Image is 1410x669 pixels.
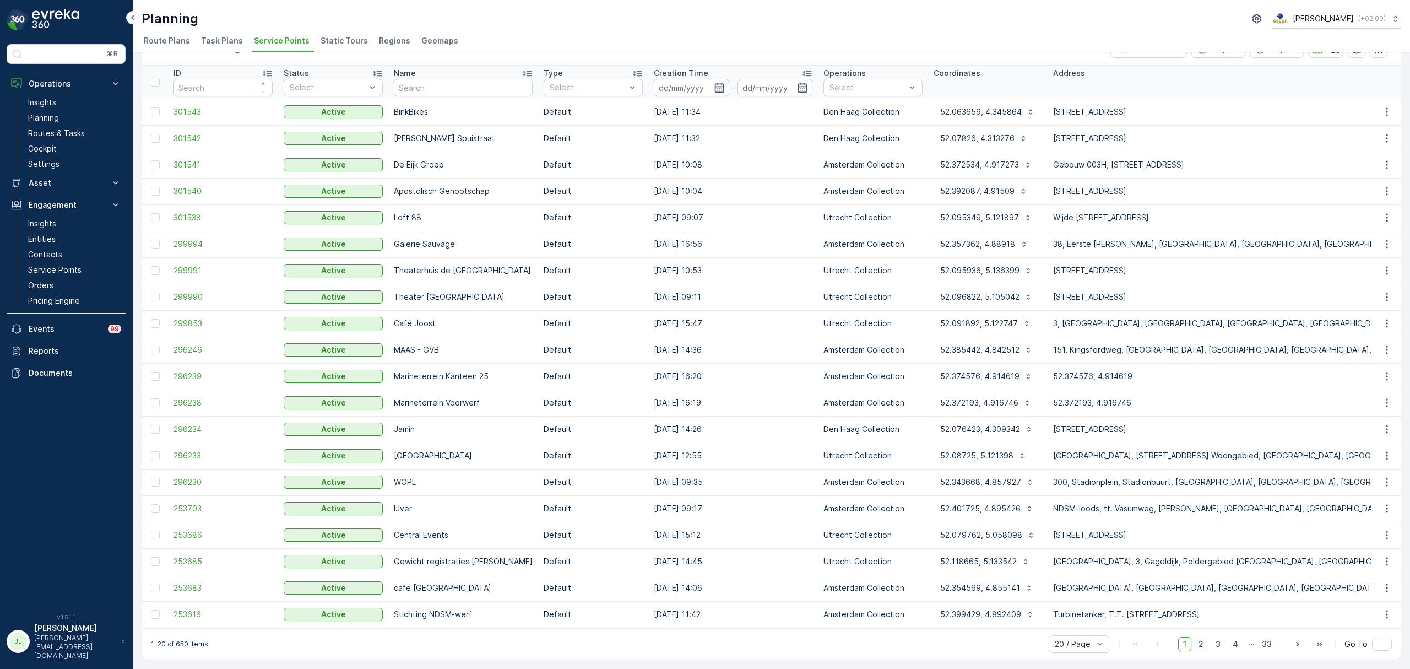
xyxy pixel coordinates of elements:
p: Default [544,265,643,276]
a: 301543 [173,106,273,117]
button: Active [284,528,383,542]
div: Toggle Row Selected [151,240,160,249]
div: Toggle Row Selected [151,134,160,143]
p: Active [321,318,346,329]
p: Amsterdam Collection [823,582,923,594]
p: Planning [142,10,198,28]
a: Insights [24,216,126,231]
p: Utrecht Collection [823,530,923,541]
p: Select [290,82,366,93]
p: 52.374576, 4.914619 [940,371,1019,382]
button: Operations [7,73,126,95]
p: Active [321,556,346,567]
td: [DATE] 14:45 [648,548,818,575]
button: 52.079762, 5.058098 [934,526,1042,544]
td: [DATE] 10:53 [648,257,818,284]
p: Amsterdam Collection [823,186,923,197]
a: 301542 [173,133,273,144]
p: Active [321,159,346,170]
p: [PERSON_NAME][EMAIL_ADDRESS][DOMAIN_NAME] [34,634,116,660]
a: Entities [24,231,126,247]
button: Active [284,317,383,330]
a: 299990 [173,292,273,303]
a: 296234 [173,424,273,435]
p: Documents [29,368,121,379]
button: Active [284,555,383,568]
p: Active [321,609,346,620]
p: Active [321,450,346,461]
p: Default [544,450,643,461]
td: [DATE] 09:11 [648,284,818,310]
p: Default [544,212,643,223]
span: 301540 [173,186,273,197]
p: Name [394,68,416,79]
p: Amsterdam Collection [823,609,923,620]
p: Default [544,397,643,408]
a: 253683 [173,582,273,594]
p: 52.118665, 5.133542 [940,556,1017,567]
p: Insights [28,97,56,108]
p: Central Events [394,530,533,541]
button: Active [284,290,383,304]
p: Theaterhuis de [GEOGRAPHIC_DATA] [394,265,533,276]
button: 52.374576, 4.914619 [934,368,1039,385]
p: 52.343668, 4.857927 [940,477,1021,488]
td: [DATE] 14:06 [648,575,818,601]
p: Reports [29,346,121,357]
p: Insights [28,218,56,229]
p: Coordinates [934,68,980,79]
p: Active [321,582,346,594]
p: Amsterdam Collection [823,503,923,514]
p: Planning [28,112,59,123]
button: 52.07826, 4.313276 [934,130,1034,147]
p: Events [29,323,101,334]
a: 296238 [173,397,273,408]
p: 52.08725, 5.121398 [940,450,1013,461]
a: Orders [24,278,126,293]
input: dd/mm/yyyy [737,79,813,96]
p: De Eijk Groep [394,159,533,170]
p: - [731,81,735,94]
img: logo [7,9,29,31]
button: 52.343668, 4.857927 [934,473,1041,491]
p: Loft 88 [394,212,533,223]
p: 52.385442, 4.842512 [940,344,1019,355]
p: Operations [823,68,866,79]
a: 253686 [173,530,273,541]
p: Active [321,239,346,250]
p: Default [544,371,643,382]
div: Toggle Row Selected [151,107,160,116]
p: Default [544,477,643,488]
td: [DATE] 12:55 [648,443,818,469]
p: Utrecht Collection [823,556,923,567]
span: 4 [1228,637,1243,651]
p: Jamin [394,424,533,435]
p: ID [173,68,181,79]
p: 52.401725, 4.895426 [940,503,1021,514]
span: 33 [1257,637,1277,651]
a: 301541 [173,159,273,170]
p: 52.372193, 4.916746 [940,397,1018,408]
button: 52.095936, 5.136399 [934,262,1039,279]
p: 52.399429, 4.892409 [940,609,1021,620]
p: Active [321,477,346,488]
span: Static Tours [321,35,368,46]
td: [DATE] 15:12 [648,522,818,548]
p: 52.095936, 5.136399 [940,265,1019,276]
p: Default [544,582,643,594]
p: MAAS - GVB [394,344,533,355]
div: Toggle Row Selected [151,610,160,619]
div: Toggle Row Selected [151,557,160,566]
p: [PERSON_NAME] [34,623,116,634]
button: Active [284,343,383,357]
p: Pricing Engine [28,295,80,306]
p: Default [544,318,643,329]
p: Active [321,106,346,117]
p: cafe [GEOGRAPHIC_DATA] [394,582,533,594]
button: 52.399429, 4.892409 [934,606,1041,623]
p: Active [321,344,346,355]
p: Amsterdam Collection [823,344,923,355]
a: Routes & Tasks [24,126,126,141]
